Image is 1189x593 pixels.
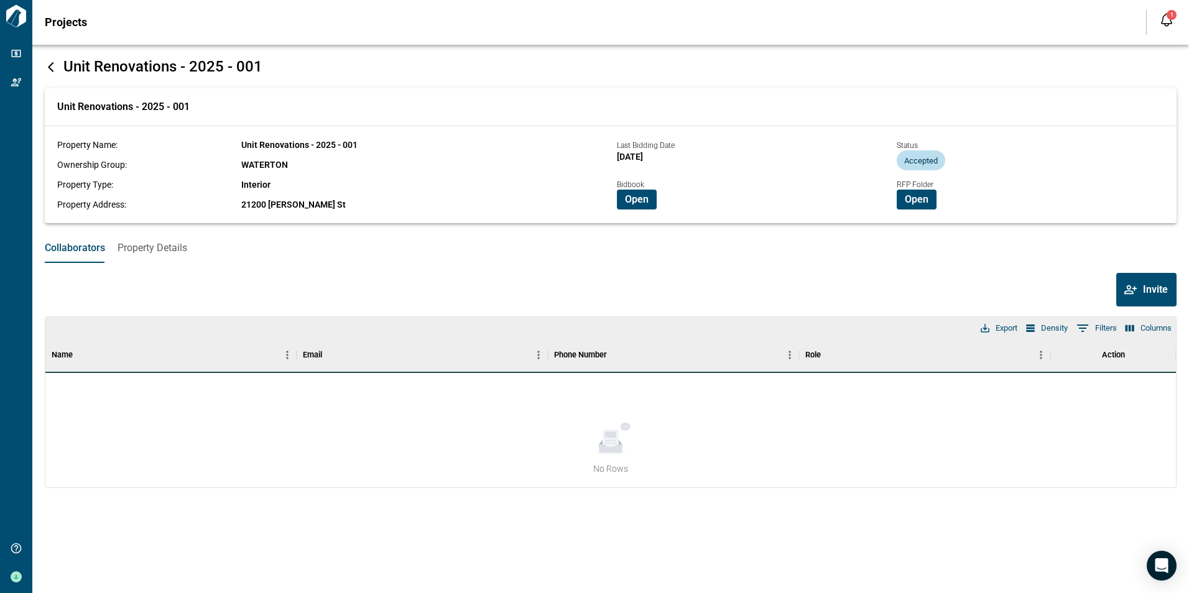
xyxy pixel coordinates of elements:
[303,338,322,372] div: Email
[548,338,799,372] div: Phone Number
[45,338,297,372] div: Name
[617,180,644,189] span: Bidbook
[45,242,105,254] span: Collaborators
[780,346,799,364] button: Menu
[625,193,649,206] span: Open
[241,200,346,209] span: 21200 [PERSON_NAME] St
[241,180,271,190] span: Interior
[45,16,87,29] span: Projects
[1116,273,1177,306] button: Invite
[52,338,73,372] div: Name
[805,338,821,372] div: Role
[118,242,187,254] span: Property Details
[1122,320,1175,336] button: Select columns
[617,141,675,150] span: Last Bidding Date
[57,140,118,150] span: Property Name:
[1032,346,1050,364] button: Menu
[57,180,113,190] span: Property Type:
[241,160,288,170] span: WATERTON
[241,140,358,150] span: Unit Renovations - 2025 - 001
[278,346,297,364] button: Menu
[1102,338,1125,372] div: Action
[1023,320,1071,336] button: Density
[529,346,548,364] button: Menu
[1050,338,1176,372] div: Action
[57,160,127,170] span: Ownership Group:
[73,346,90,364] button: Sort
[1170,12,1173,18] span: 1
[1143,283,1168,296] span: Invite
[32,233,1189,263] div: base tabs
[897,180,933,189] span: RFP Folder
[897,156,945,165] span: Accepted
[322,346,340,364] button: Sort
[1073,318,1120,338] button: Show filters
[799,338,1050,372] div: Role
[593,462,628,475] span: No Rows
[57,101,190,113] span: Unit Renovations - 2025 - 001
[821,346,838,364] button: Sort
[607,346,624,364] button: Sort
[57,200,126,209] span: Property Address:
[905,193,928,206] span: Open
[897,141,918,150] span: Status
[297,338,548,372] div: Email
[897,190,937,209] button: Open
[978,320,1020,336] button: Export
[1147,551,1177,581] div: Open Intercom Messenger
[554,338,607,372] div: Phone Number
[617,193,657,205] a: Open
[63,58,262,75] span: Unit Renovations - 2025 - 001
[617,190,657,209] button: Open
[897,193,937,205] a: Open
[617,152,643,162] span: [DATE]
[1157,10,1177,30] button: Open notification feed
